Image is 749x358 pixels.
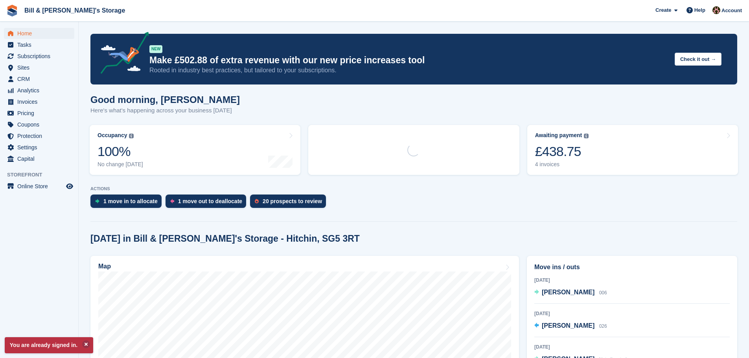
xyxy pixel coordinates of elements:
div: 20 prospects to review [263,198,322,204]
p: ACTIONS [90,186,737,191]
h2: [DATE] in Bill & [PERSON_NAME]'s Storage - Hitchin, SG5 3RT [90,233,360,244]
img: icon-info-grey-7440780725fd019a000dd9b08b2336e03edf1995a4989e88bcd33f0948082b44.svg [129,134,134,138]
span: 026 [599,323,607,329]
a: menu [4,119,74,130]
a: menu [4,85,74,96]
a: Occupancy 100% No change [DATE] [90,125,300,175]
span: Subscriptions [17,51,64,62]
span: Create [655,6,671,14]
img: price-adjustments-announcement-icon-8257ccfd72463d97f412b2fc003d46551f7dbcb40ab6d574587a9cd5c0d94... [94,32,149,77]
div: [DATE] [534,343,730,351]
img: stora-icon-8386f47178a22dfd0bd8f6a31ec36ba5ce8667c1dd55bd0f319d3a0aa187defe.svg [6,5,18,17]
a: [PERSON_NAME] 026 [534,321,607,331]
div: No change [DATE] [98,161,143,168]
span: Capital [17,153,64,164]
span: Invoices [17,96,64,107]
a: menu [4,39,74,50]
span: Account [721,7,742,15]
span: Sites [17,62,64,73]
h2: Map [98,263,111,270]
div: Awaiting payment [535,132,582,139]
img: Jack Bottesch [712,6,720,14]
div: [DATE] [534,277,730,284]
img: move_ins_to_allocate_icon-fdf77a2bb77ea45bf5b3d319d69a93e2d87916cf1d5bf7949dd705db3b84f3ca.svg [95,199,99,204]
a: menu [4,51,74,62]
a: menu [4,181,74,192]
a: menu [4,62,74,73]
span: 006 [599,290,607,296]
a: Preview store [65,182,74,191]
a: Awaiting payment £438.75 4 invoices [527,125,738,175]
div: NEW [149,45,162,53]
img: move_outs_to_deallocate_icon-f764333ba52eb49d3ac5e1228854f67142a1ed5810a6f6cc68b1a99e826820c5.svg [170,199,174,204]
span: Coupons [17,119,64,130]
a: menu [4,73,74,84]
span: Storefront [7,171,78,179]
span: Settings [17,142,64,153]
div: 1 move in to allocate [103,198,158,204]
p: Rooted in industry best practices, but tailored to your subscriptions. [149,66,668,75]
span: CRM [17,73,64,84]
a: menu [4,153,74,164]
a: menu [4,28,74,39]
span: [PERSON_NAME] [542,289,594,296]
p: Make £502.88 of extra revenue with our new price increases tool [149,55,668,66]
img: prospect-51fa495bee0391a8d652442698ab0144808aea92771e9ea1ae160a38d050c398.svg [255,199,259,204]
h1: Good morning, [PERSON_NAME] [90,94,240,105]
div: £438.75 [535,143,589,160]
span: Home [17,28,64,39]
img: icon-info-grey-7440780725fd019a000dd9b08b2336e03edf1995a4989e88bcd33f0948082b44.svg [584,134,589,138]
a: 1 move in to allocate [90,195,166,212]
span: Analytics [17,85,64,96]
a: [PERSON_NAME] 006 [534,288,607,298]
div: 4 invoices [535,161,589,168]
button: Check it out → [675,53,721,66]
div: [DATE] [534,310,730,317]
div: Occupancy [98,132,127,139]
span: Online Store [17,181,64,192]
div: 1 move out to deallocate [178,198,242,204]
a: menu [4,96,74,107]
span: Protection [17,130,64,141]
a: menu [4,142,74,153]
a: menu [4,130,74,141]
a: menu [4,108,74,119]
h2: Move ins / outs [534,263,730,272]
span: Pricing [17,108,64,119]
span: [PERSON_NAME] [542,322,594,329]
a: Bill & [PERSON_NAME]'s Storage [21,4,128,17]
p: You are already signed in. [5,337,93,353]
p: Here's what's happening across your business [DATE] [90,106,240,115]
a: 20 prospects to review [250,195,330,212]
span: Help [694,6,705,14]
div: 100% [98,143,143,160]
span: Tasks [17,39,64,50]
a: 1 move out to deallocate [166,195,250,212]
